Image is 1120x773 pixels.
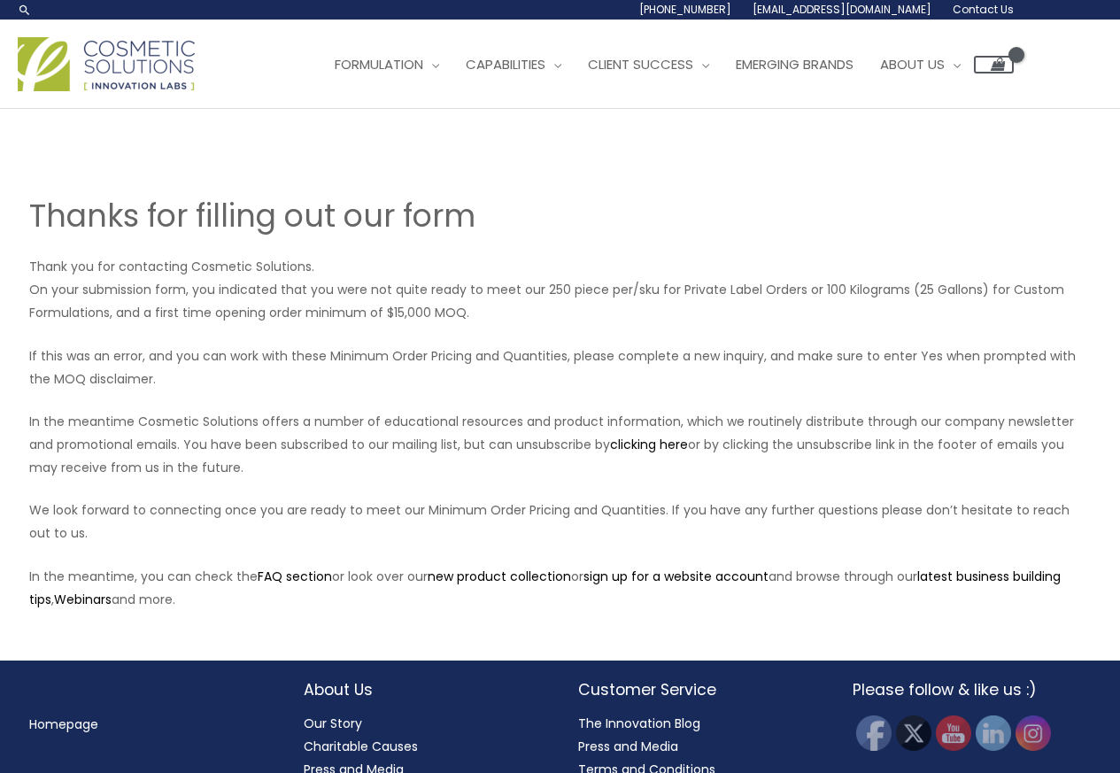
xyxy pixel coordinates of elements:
span: [EMAIL_ADDRESS][DOMAIN_NAME] [753,2,931,17]
span: Emerging Brands [736,55,854,73]
a: latest business building tips [29,568,1061,608]
h2: Customer Service [578,678,817,701]
nav: Menu [29,713,268,736]
a: clicking here [610,436,688,453]
a: Our Story [304,715,362,732]
a: Homepage [29,715,98,733]
a: FAQ section [258,568,332,585]
h1: Thanks for filling out our form [29,194,1092,237]
a: sign up for a website account [583,568,769,585]
a: About Us [867,38,974,91]
p: Thank you for contacting Cosmetic Solutions. On your submission form, you indicated that you were... [29,255,1092,324]
a: Charitable Causes [304,738,418,755]
a: The Innovation Blog [578,715,700,732]
a: Webinars [54,591,112,608]
span: Capabilities [466,55,545,73]
a: Emerging Brands [722,38,867,91]
span: About Us [880,55,945,73]
p: In the meantime, you can check the or look over our or and browse through our , and more. [29,565,1092,611]
a: Formulation [321,38,452,91]
p: We look forward to connecting once you are ready to meet our Minimum Order Pricing and Quantities... [29,499,1092,545]
p: If this was an error, and you can work with these Minimum Order Pricing and Quantities, please co... [29,344,1092,390]
img: Cosmetic Solutions Logo [18,37,195,91]
h2: About Us [304,678,543,701]
a: Client Success [575,38,722,91]
span: Contact Us [953,2,1014,17]
a: Capabilities [452,38,575,91]
a: Press and Media [578,738,678,755]
span: Client Success [588,55,693,73]
span: Formulation [335,55,423,73]
nav: Site Navigation [308,38,1014,91]
a: Search icon link [18,3,32,17]
h2: Please follow & like us :) [853,678,1092,701]
img: Facebook [856,715,892,751]
img: Twitter [896,715,931,751]
p: In the meantime Cosmetic Solutions offers a number of educational resources and product informati... [29,410,1092,479]
a: new product collection [428,568,571,585]
a: View Shopping Cart, empty [974,56,1014,73]
span: [PHONE_NUMBER] [639,2,731,17]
